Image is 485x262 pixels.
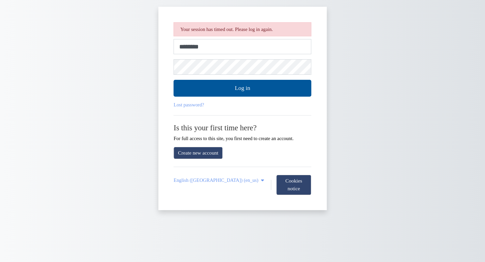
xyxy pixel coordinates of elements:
[174,80,312,97] button: Log in
[174,123,312,132] h2: Is this your first time here?
[174,102,204,107] a: Lost password?
[174,123,312,141] div: For full access to this site, you first need to create an account.
[174,22,312,36] div: Your session has timed out. Please log in again.
[174,147,223,159] a: Create new account
[174,177,266,183] a: English (United States) ‎(en_us)‎
[276,175,311,195] button: Cookies notice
